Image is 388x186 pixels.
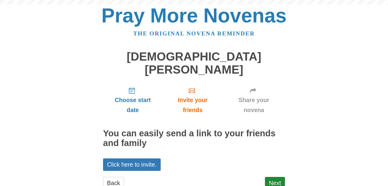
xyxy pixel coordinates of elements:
span: Invite your friends [169,95,217,115]
h2: You can easily send a link to your friends and family [103,129,285,148]
a: Invite your friends [162,82,223,118]
h1: [DEMOGRAPHIC_DATA][PERSON_NAME] [103,50,285,76]
span: Choose start date [109,95,156,115]
a: Pray More Novenas [102,4,287,27]
a: Share your novena [223,82,285,118]
span: Share your novena [229,95,279,115]
a: The original novena reminder [133,30,255,37]
a: Choose start date [103,82,162,118]
a: Click here to invite. [103,158,161,171]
